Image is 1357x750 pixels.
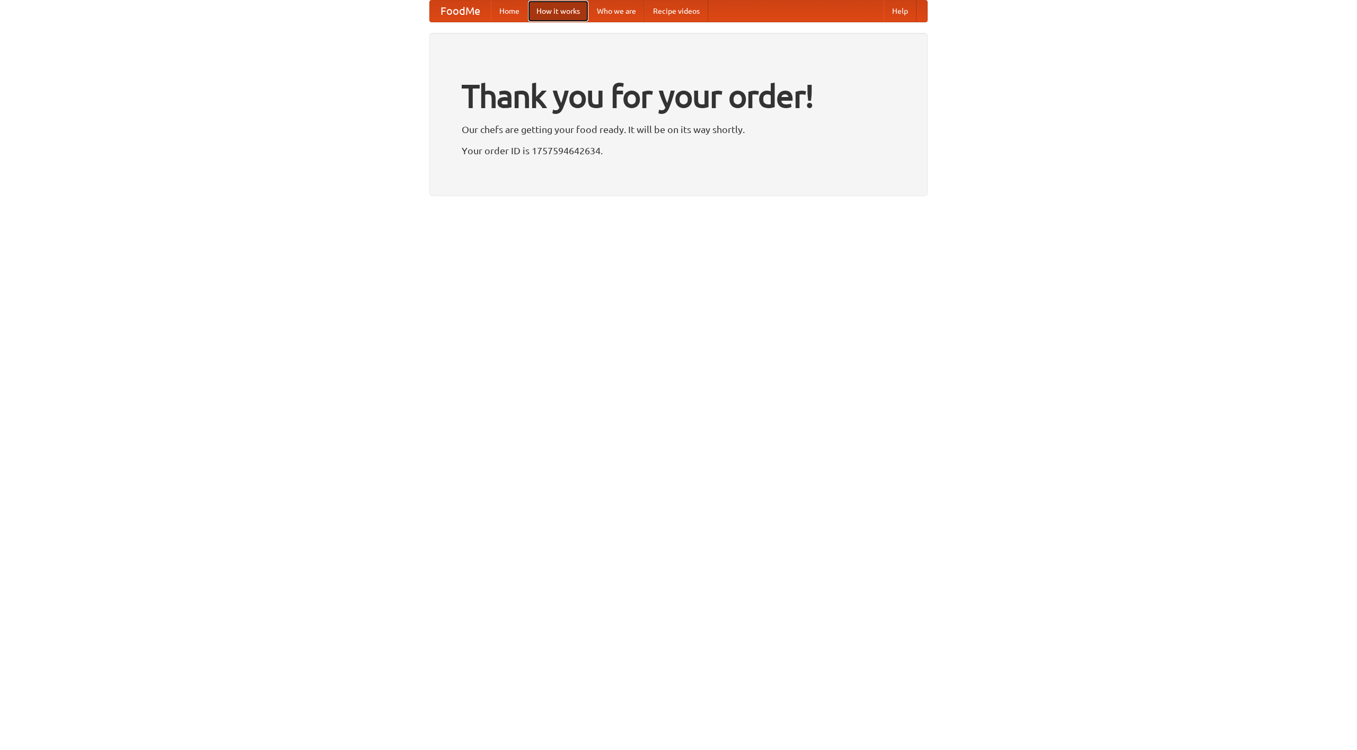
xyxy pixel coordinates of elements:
[884,1,917,22] a: Help
[588,1,645,22] a: Who we are
[462,70,895,121] h1: Thank you for your order!
[528,1,588,22] a: How it works
[430,1,491,22] a: FoodMe
[491,1,528,22] a: Home
[462,121,895,137] p: Our chefs are getting your food ready. It will be on its way shortly.
[645,1,708,22] a: Recipe videos
[462,143,895,158] p: Your order ID is 1757594642634.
